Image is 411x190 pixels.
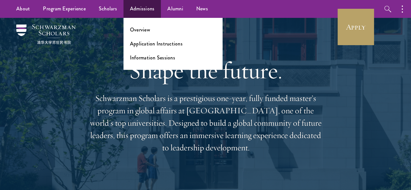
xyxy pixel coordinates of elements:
[130,40,183,47] a: Application Instructions
[89,57,323,84] h1: Shape the future.
[89,92,323,154] p: Schwarzman Scholars is a prestigious one-year, fully funded master’s program in global affairs at...
[338,9,374,45] a: Apply
[130,54,175,61] a: Information Sessions
[130,26,150,33] a: Overview
[16,24,76,44] img: Schwarzman Scholars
